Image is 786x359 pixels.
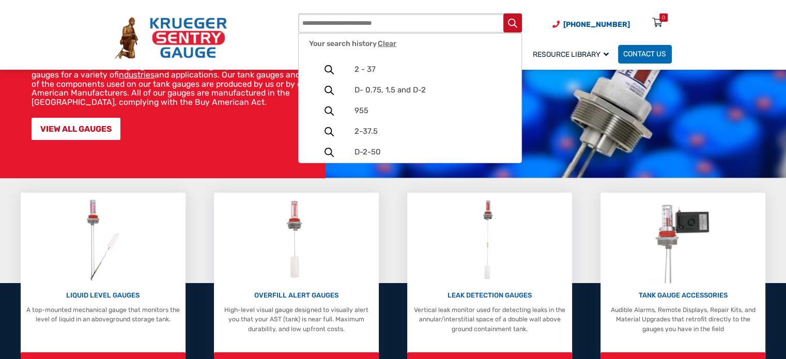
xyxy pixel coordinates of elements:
[32,118,120,140] a: VIEW ALL GAUGES
[115,17,227,58] img: Krueger Sentry Gauge
[355,86,511,95] span: D- 0.75, 1.5 and D-2
[299,101,521,121] a: 955
[528,43,618,65] a: Resource Library
[299,59,521,80] a: 2 - 37
[623,50,666,59] span: Contact Us
[378,40,396,48] span: Clear
[412,305,568,334] p: Vertical leak monitor used for detecting leaks in the annular/interstitial space of a double wall...
[355,106,511,115] span: 955
[662,13,665,22] div: 0
[299,121,521,142] a: 2-37.5
[646,197,719,283] img: Tank Gauge Accessories
[355,127,511,136] span: 2-37.5
[25,290,181,301] p: LIQUID LEVEL GAUGES
[218,305,374,334] p: High-level visual gauge designed to visually alert you that your AST (tank) is near full. Maximum...
[412,290,568,301] p: LEAK DETECTION GAUGES
[79,197,127,283] img: Liquid Level Gauges
[618,45,672,64] a: Contact Us
[299,142,521,163] a: D-2-50
[119,70,155,80] a: industries
[309,39,396,48] span: Your search history
[605,290,761,301] p: TANK GAUGE ACCESSORIES
[276,197,316,283] img: Overfill Alert Gauges
[605,305,761,334] p: Audible Alarms, Remote Displays, Repair Kits, and Material Upgrades that retrofit directly to the...
[355,65,511,74] span: 2 - 37
[32,52,321,106] p: At Krueger Sentry Gauge, for over 75 years we have manufactured over three million liquid-level g...
[299,80,521,101] a: D- 0.75, 1.5 and D-2
[563,20,630,29] span: [PHONE_NUMBER]
[533,50,609,59] span: Resource Library
[472,197,507,283] img: Leak Detection Gauges
[552,19,630,30] a: Phone Number (920) 434-8860
[355,148,511,157] span: D-2-50
[25,305,181,324] p: A top-mounted mechanical gauge that monitors the level of liquid in an aboveground storage tank.
[218,290,374,301] p: OVERFILL ALERT GAUGES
